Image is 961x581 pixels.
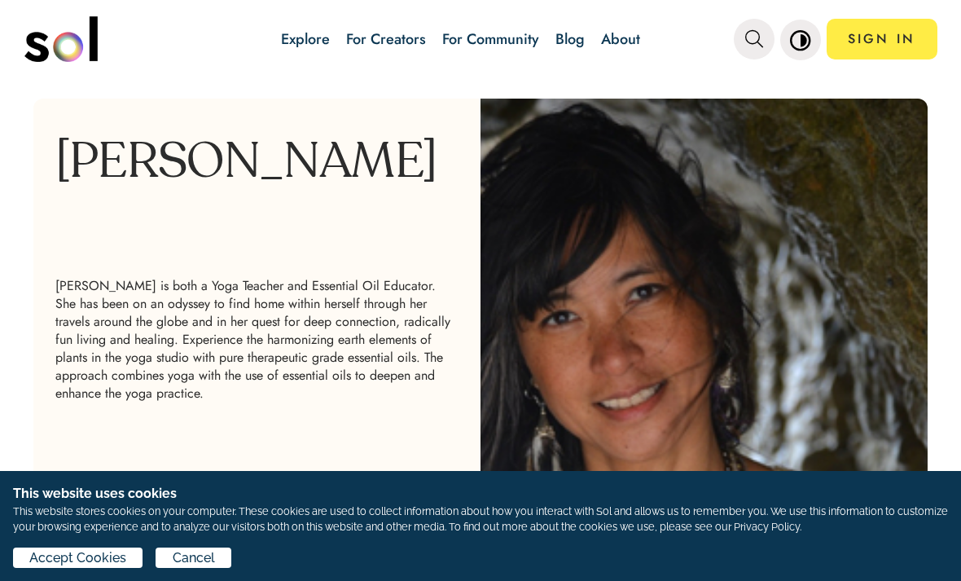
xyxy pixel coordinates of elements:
[55,139,458,188] h1: [PERSON_NAME]
[346,29,426,50] a: For Creators
[281,29,330,50] a: Explore
[555,29,585,50] a: Blog
[442,29,539,50] a: For Community
[55,277,458,403] div: [PERSON_NAME] is both a Yoga Teacher and Essential Oil Educator. She has been on an odyssey to fi...
[156,548,230,568] button: Cancel
[827,19,937,59] a: SIGN IN
[13,504,948,535] p: This website stores cookies on your computer. These cookies are used to collect information about...
[13,548,143,568] button: Accept Cookies
[24,16,98,62] img: logo
[29,548,126,568] span: Accept Cookies
[13,484,948,504] h1: This website uses cookies
[601,29,640,50] a: About
[173,548,215,568] span: Cancel
[24,11,937,68] nav: main navigation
